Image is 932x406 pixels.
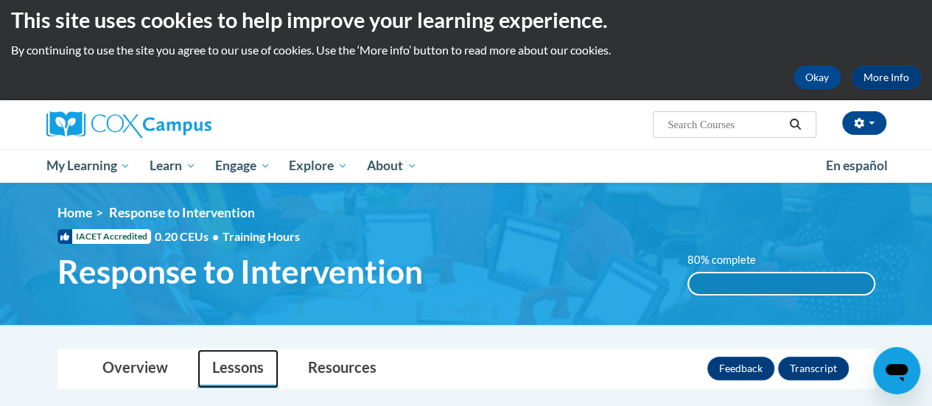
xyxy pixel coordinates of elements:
a: En español [816,150,897,181]
span: Learn [150,157,196,175]
p: By continuing to use the site you agree to our use of cookies. Use the ‘More info’ button to read... [11,42,921,58]
a: Lessons [197,349,278,388]
a: Cox Campus [46,111,312,138]
span: About [367,157,417,175]
a: Home [57,205,92,220]
a: Engage [206,149,280,183]
img: Cox Campus [46,111,211,138]
button: Transcript [778,357,849,380]
a: Overview [88,349,183,388]
a: My Learning [37,149,141,183]
span: Training Hours [223,229,300,243]
iframe: Button to launch messaging window [873,347,920,394]
a: Explore [279,149,357,183]
button: Feedback [707,357,774,380]
a: More Info [852,66,921,89]
div: 100% [689,273,874,294]
label: 80% complete [687,252,772,268]
div: Main menu [35,149,897,183]
span: Response to Intervention [57,252,423,291]
span: Explore [289,157,348,175]
span: • [212,229,219,243]
a: Resources [293,349,391,388]
span: Response to Intervention [109,205,255,220]
button: Okay [793,66,841,89]
button: Account Settings [842,111,886,135]
span: Engage [215,157,270,175]
span: IACET Accredited [57,229,151,244]
span: My Learning [46,157,130,175]
span: 0.20 CEUs [155,228,223,245]
a: About [357,149,427,183]
button: Search [784,116,806,133]
input: Search Courses [666,116,784,133]
h2: This site uses cookies to help improve your learning experience. [11,5,921,35]
a: Learn [140,149,206,183]
span: En español [826,158,888,173]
